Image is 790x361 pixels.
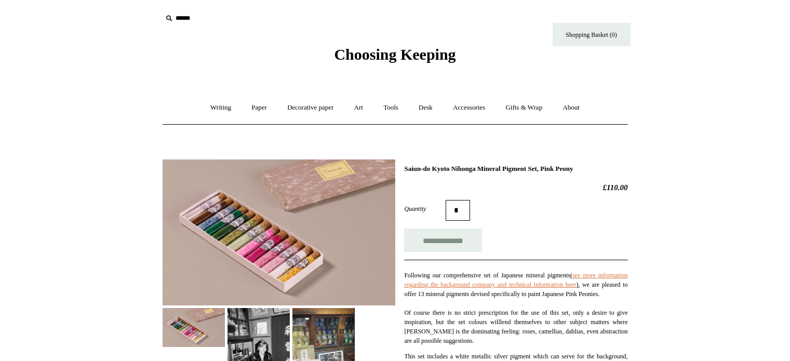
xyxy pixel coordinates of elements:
img: Saiun-do Kyoto Nihonga Mineral Pigment Set, Pink Peony [163,308,225,347]
h2: £110.00 [404,183,627,192]
span: lend themselves to other subject matters where [PERSON_NAME] is the dominating feeling: roses, ca... [404,318,627,344]
a: Gifts & Wrap [496,94,552,122]
a: Shopping Basket (0) [553,23,631,46]
p: Following our comprehensive set of Japanese mineral pigments , we are pleased to offer 13 mineral... [404,271,627,345]
a: Desk [409,94,442,122]
a: Decorative paper [278,94,343,122]
a: Art [345,94,372,122]
h1: Saiun-do Kyoto Nihonga Mineral Pigment Set, Pink Peony [404,165,627,173]
img: Saiun-do Kyoto Nihonga Mineral Pigment Set, Pink Peony [163,159,395,305]
span: Choosing Keeping [334,46,456,63]
a: Accessories [444,94,494,122]
a: Choosing Keeping [334,54,456,61]
label: Quantity [404,204,446,213]
a: Writing [201,94,240,122]
a: Tools [374,94,408,122]
a: About [553,94,589,122]
a: Paper [242,94,276,122]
